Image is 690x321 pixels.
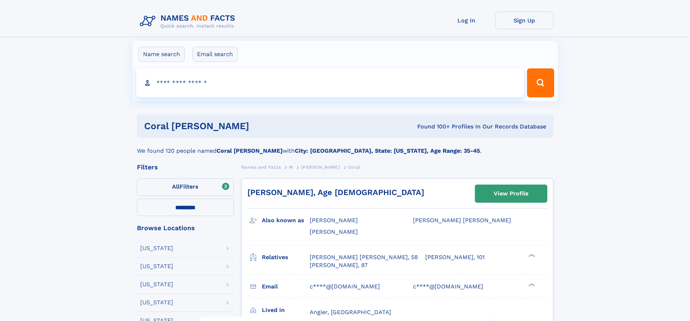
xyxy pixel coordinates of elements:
div: Browse Locations [137,225,234,231]
h3: Relatives [262,251,310,263]
span: [PERSON_NAME] [PERSON_NAME] [413,217,511,224]
div: [US_STATE] [140,300,173,305]
h1: Coral [PERSON_NAME] [144,122,333,131]
div: [US_STATE] [140,263,173,269]
h3: Also known as [262,214,310,227]
a: [PERSON_NAME], 87 [310,261,368,269]
span: [PERSON_NAME] [310,228,358,235]
h3: Lived in [262,304,310,316]
h3: Email [262,280,310,293]
a: Sign Up [495,12,553,29]
a: [PERSON_NAME] [301,162,340,172]
div: ❯ [527,282,535,287]
a: [PERSON_NAME] [PERSON_NAME], 58 [310,253,418,261]
input: search input [136,68,524,97]
span: [PERSON_NAME] [301,165,340,170]
div: Found 100+ Profiles In Our Records Database [333,123,546,131]
label: Email search [192,47,238,62]
span: All [172,183,180,190]
a: M [289,162,293,172]
label: Name search [138,47,185,62]
a: Names and Facts [241,162,281,172]
label: Filters [137,178,234,196]
button: Search Button [527,68,554,97]
a: View Profile [475,185,547,202]
span: Coral [348,165,360,170]
img: Logo Names and Facts [137,12,241,31]
div: Filters [137,164,234,170]
b: Coral [PERSON_NAME] [217,147,283,154]
span: Angier, [GEOGRAPHIC_DATA] [310,309,391,316]
div: [US_STATE] [140,245,173,251]
span: [PERSON_NAME] [310,217,358,224]
a: Log In [438,12,495,29]
b: City: [GEOGRAPHIC_DATA], State: [US_STATE], Age Range: 35-45 [295,147,480,154]
div: We found 120 people named with . [137,138,553,155]
a: [PERSON_NAME], 101 [425,253,485,261]
div: [US_STATE] [140,282,173,287]
div: View Profile [494,185,528,202]
a: [PERSON_NAME], Age [DEMOGRAPHIC_DATA] [247,188,424,197]
div: ❯ [527,253,535,258]
span: M [289,165,293,170]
